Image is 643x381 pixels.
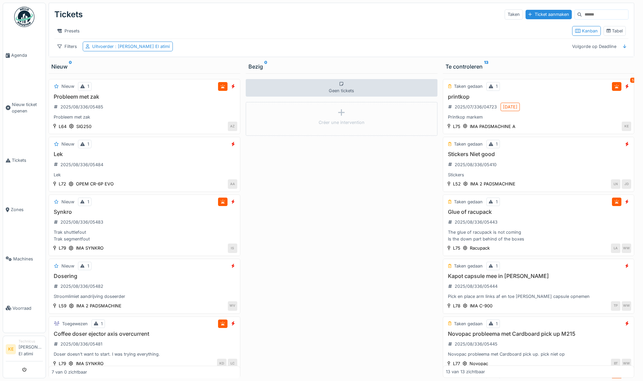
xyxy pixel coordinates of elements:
[455,341,498,347] div: 2025/08/336/05445
[60,219,103,225] div: 2025/08/336/05483
[61,263,74,269] div: Nieuw
[228,301,237,311] div: WV
[454,263,483,269] div: Taken gedaan
[454,199,483,205] div: Taken gedaan
[6,339,43,361] a: KE Technicus[PERSON_NAME] El atimi
[607,28,623,34] div: Tabel
[622,359,631,368] div: WW
[611,359,620,368] div: BT
[622,179,631,189] div: JD
[228,179,237,189] div: AA
[52,273,237,279] h3: Dosering
[69,62,72,71] sup: 0
[446,94,632,100] h3: printkop
[454,321,483,327] div: Taken gedaan
[3,283,46,333] a: Voorraad
[455,161,497,168] div: 2025/08/336/05410
[11,52,43,58] span: Agenda
[446,151,632,157] h3: Stickers Niet good
[12,305,43,311] span: Voorraad
[60,161,103,168] div: 2025/08/336/05484
[61,83,74,90] div: Nieuw
[54,42,80,51] div: Filters
[3,31,46,80] a: Agenda
[446,209,632,215] h3: Glue of racupack
[52,114,237,120] div: Probleem met zak
[3,80,46,136] a: Nieuw ticket openen
[446,293,632,300] div: Pick en place arm links af en toe [PERSON_NAME] capsule opnemen
[52,209,237,215] h3: Synkro
[446,351,632,357] div: Novopac probleema met Cardboard pick up. pick niet op
[470,123,515,130] div: IMA PADSMACHINE A
[11,206,43,213] span: Zones
[52,151,237,157] h3: Lek
[454,83,483,90] div: Taken gedaan
[246,79,437,97] div: Geen tickets
[453,360,460,367] div: L77
[61,141,74,147] div: Nieuw
[59,303,66,309] div: L59
[569,42,619,51] div: Volgorde op Deadline
[453,245,460,251] div: L75
[446,331,632,337] h3: Novopac probleema met Cardboard pick up M215
[470,245,490,251] div: Racupack
[12,101,43,114] span: Nieuw ticket openen
[3,234,46,283] a: Machines
[52,293,237,300] div: Stroomlimiet aandrijving doseerder
[60,104,103,110] div: 2025/08/336/05485
[455,104,497,110] div: 2025/07/336/04723
[446,273,632,279] h3: Kapot capsule mee in [PERSON_NAME]
[52,172,237,178] div: Lek
[319,119,365,126] div: Créer une intervention
[59,360,66,367] div: L79
[630,78,636,83] div: 5
[3,185,46,234] a: Zones
[76,123,91,130] div: SIG250
[87,141,89,147] div: 1
[60,341,102,347] div: 2025/08/336/05481
[52,94,237,100] h3: Probleem met zak
[228,244,237,253] div: IS
[19,339,43,344] div: Technicus
[446,229,632,242] div: The glue of racupack is not coming Is the down part behind of the boxes
[611,179,620,189] div: LN
[446,172,632,178] div: Stickers
[62,321,88,327] div: Toegewezen
[455,283,498,289] div: 2025/08/336/05444
[52,229,237,242] div: Trak shuttlefout Trak segmentfout
[92,43,170,50] div: Uitvoerder
[87,263,89,269] div: 1
[248,62,435,71] div: Bezig
[76,181,114,187] div: OPEM CR-6P EVO
[76,245,104,251] div: IMA SYNKRO
[228,122,237,131] div: AZ
[60,283,103,289] div: 2025/08/336/05482
[446,62,632,71] div: Te controleren
[6,344,16,354] li: KE
[76,360,104,367] div: IMA SYNKRO
[611,301,620,311] div: TP
[470,303,492,309] div: IMA C-900
[622,122,631,131] div: KE
[59,123,66,130] div: L64
[526,10,572,19] div: Ticket aanmaken
[453,123,460,130] div: L75
[470,181,515,187] div: IMA 2 PADSMACHINE
[470,360,488,367] div: Novopac
[453,303,460,309] div: L78
[13,256,43,262] span: Machines
[496,141,498,147] div: 1
[446,114,632,120] div: Printkop markem
[505,9,523,19] div: Taken
[76,303,122,309] div: IMA 2 PADSMACHINE
[496,199,498,205] div: 1
[61,199,74,205] div: Nieuw
[101,321,103,327] div: 1
[12,157,43,163] span: Tickets
[52,369,87,375] div: 7 van 0 zichtbaar
[59,181,66,187] div: L72
[51,62,238,71] div: Nieuw
[496,263,498,269] div: 1
[453,181,461,187] div: L52
[454,141,483,147] div: Taken gedaan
